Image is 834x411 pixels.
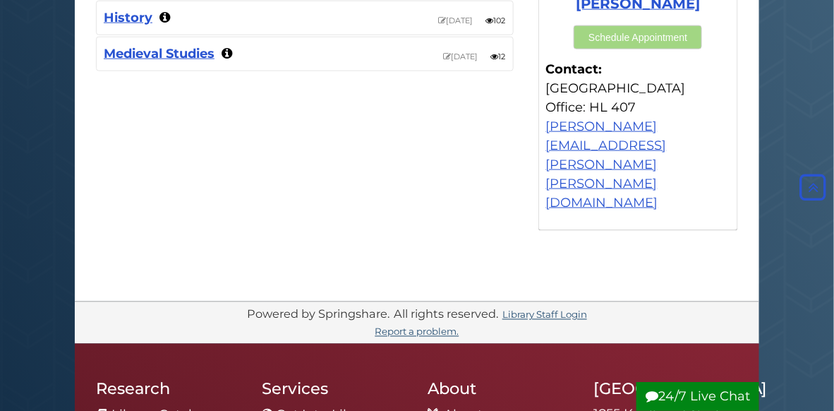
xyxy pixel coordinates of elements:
[444,52,478,61] span: Last update
[574,25,702,49] button: Schedule Appointment
[262,379,406,399] h2: Services
[104,10,152,25] a: History
[797,180,830,196] a: Back to Top
[245,307,392,321] div: Powered by Springshare.
[104,46,214,61] a: Medieval Studies
[546,119,667,210] a: [PERSON_NAME][EMAIL_ADDRESS][PERSON_NAME][PERSON_NAME][DOMAIN_NAME]
[392,307,500,321] div: All rights reserved.
[546,79,730,213] div: [GEOGRAPHIC_DATA] Office: HL 407
[96,379,241,399] h2: Research
[439,16,473,25] span: Last update
[486,16,506,25] span: Number of visits this year
[502,309,587,321] a: Library Staff Login
[428,379,572,399] h2: About
[491,52,506,61] span: Number of visits this year
[636,382,759,411] button: 24/7 Live Chat
[375,326,459,338] a: Report a problem.
[546,60,730,79] strong: Contact:
[593,379,738,399] h2: [GEOGRAPHIC_DATA]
